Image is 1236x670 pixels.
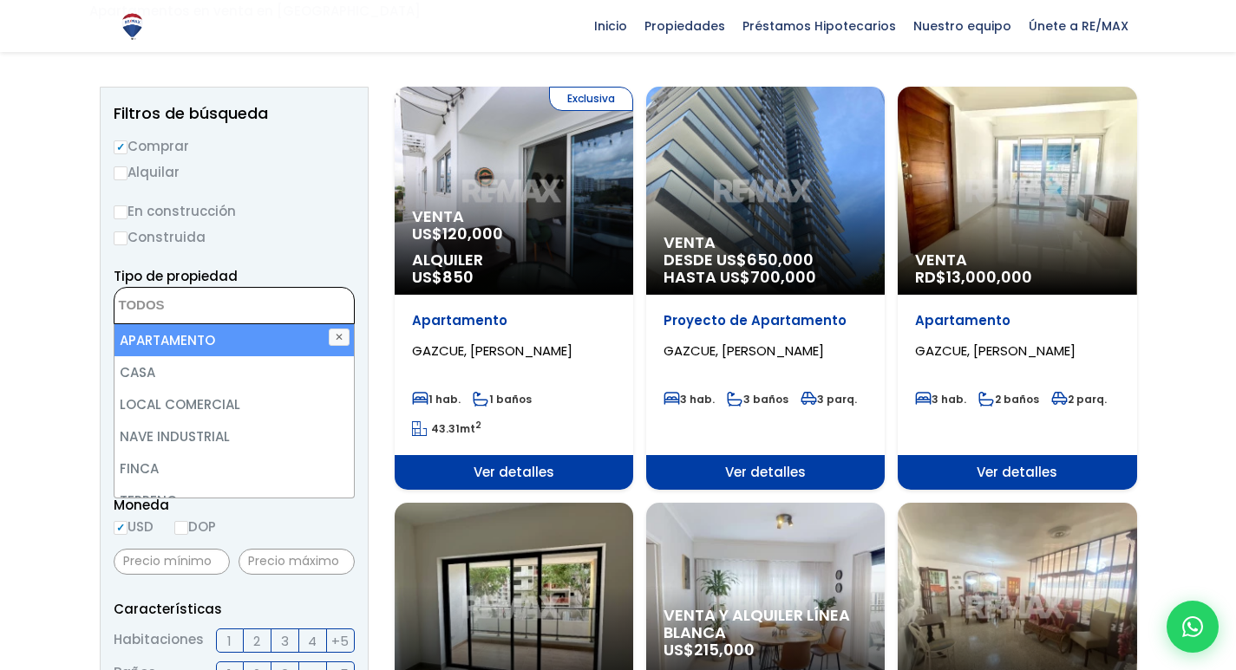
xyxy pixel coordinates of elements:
span: +5 [331,630,349,652]
span: 2 baños [978,392,1039,407]
p: Proyecto de Apartamento [664,312,867,329]
a: Venta DESDE US$650,000 HASTA US$700,000 Proyecto de Apartamento GAZCUE, [PERSON_NAME] 3 hab. 3 ba... [646,87,885,490]
span: Moneda [114,494,355,516]
span: Únete a RE/MAX [1020,13,1137,39]
span: 650,000 [747,249,814,270]
label: DOP [174,516,216,537]
li: TERRENO [114,485,354,517]
li: APARTAMENTO [114,324,354,356]
span: 700,000 [750,266,816,288]
span: 215,000 [694,639,755,660]
span: Propiedades [636,13,734,39]
span: Habitaciones [114,628,204,653]
span: 1 baños [473,392,532,407]
span: DESDE US$ [664,251,867,286]
span: Venta [412,208,616,225]
h2: Filtros de búsqueda [114,105,355,122]
span: Nuestro equipo [905,13,1020,39]
img: Logo de REMAX [117,11,147,42]
span: 3 parq. [801,392,857,407]
span: 2 [253,630,260,652]
span: 1 [227,630,232,652]
span: mt [412,421,481,436]
li: LOCAL COMERCIAL [114,388,354,420]
span: 120,000 [442,223,503,244]
p: Apartamento [412,312,616,329]
span: 3 hab. [915,392,966,407]
input: Precio mínimo [114,549,230,575]
input: Precio máximo [239,549,355,575]
span: Alquiler [412,251,616,269]
label: USD [114,516,154,537]
button: ✕ [329,328,350,346]
span: RD$ [915,266,1032,288]
span: Inicio [585,13,636,39]
span: 3 baños [727,392,788,407]
p: Características [114,598,355,620]
span: 3 [281,630,289,652]
a: Venta RD$13,000,000 Apartamento GAZCUE, [PERSON_NAME] 3 hab. 2 baños 2 parq. Ver detalles [898,87,1136,490]
input: Construida [114,231,128,245]
input: DOP [174,521,188,535]
span: US$ [412,223,503,244]
span: US$ [412,266,474,288]
input: USD [114,521,128,535]
span: GAZCUE, [PERSON_NAME] [915,342,1076,360]
label: En construcción [114,200,355,222]
p: Apartamento [915,312,1119,329]
span: 2 parq. [1051,392,1107,407]
input: Comprar [114,140,128,154]
a: Exclusiva Venta US$120,000 Alquiler US$850 Apartamento GAZCUE, [PERSON_NAME] 1 hab. 1 baños 43.31... [395,87,633,490]
span: GAZCUE, [PERSON_NAME] [412,342,572,360]
span: GAZCUE, [PERSON_NAME] [664,342,824,360]
span: Ver detalles [646,455,885,490]
label: Construida [114,226,355,248]
span: Venta [664,234,867,251]
span: US$ [664,639,755,660]
span: 1 hab. [412,392,461,407]
span: Venta [915,251,1119,269]
span: Ver detalles [395,455,633,490]
sup: 2 [475,419,481,432]
textarea: Search [114,288,283,325]
span: Préstamos Hipotecarios [734,13,905,39]
span: Tipo de propiedad [114,267,238,285]
span: Exclusiva [549,87,633,111]
li: CASA [114,356,354,388]
span: Ver detalles [898,455,1136,490]
label: Comprar [114,135,355,157]
span: 13,000,000 [946,266,1032,288]
span: Venta y alquiler línea blanca [664,607,867,641]
li: FINCA [114,452,354,485]
span: HASTA US$ [664,269,867,286]
span: 4 [308,630,317,652]
input: En construcción [114,205,128,219]
label: Alquilar [114,161,355,183]
span: 850 [442,266,474,288]
input: Alquilar [114,166,128,180]
li: NAVE INDUSTRIAL [114,420,354,452]
span: 43.31 [431,421,460,436]
span: 3 hab. [664,392,715,407]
